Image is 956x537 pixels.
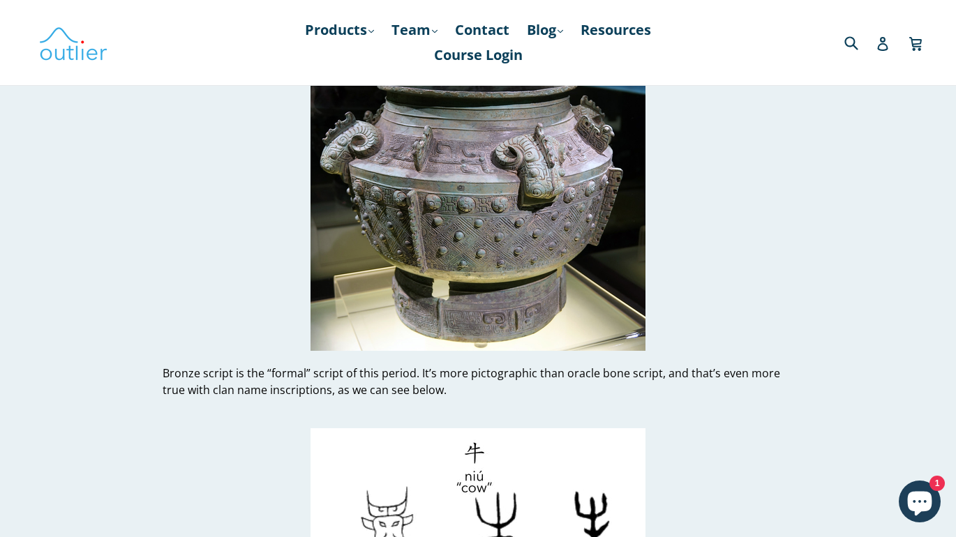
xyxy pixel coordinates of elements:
[895,481,945,526] inbox-online-store-chat: Shopify online store chat
[448,17,516,43] a: Contact
[311,55,645,351] img: shang bronze vessel
[38,22,108,63] img: Outlier Linguistics
[574,17,658,43] a: Resources
[298,17,381,43] a: Products
[427,43,530,68] a: Course Login
[520,17,570,43] a: Blog
[163,365,793,398] p: Bronze script is the “formal” script of this period. It’s more pictographic than oracle bone scri...
[384,17,445,43] a: Team
[841,28,879,56] input: Search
